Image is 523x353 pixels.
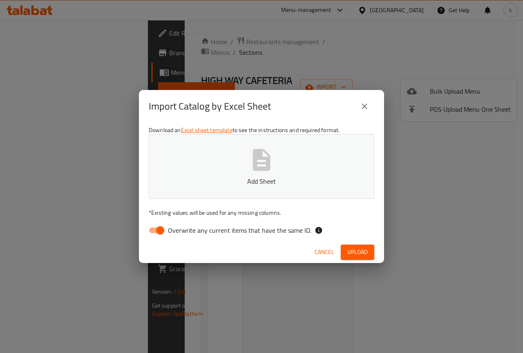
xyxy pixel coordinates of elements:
p: Add Sheet [161,176,362,186]
h2: Import Catalog by Excel Sheet [149,100,271,113]
button: Upload [341,245,374,260]
div: Download an to see the instructions and required format. [139,123,384,241]
span: Overwrite any current items that have the same ID. [168,225,311,235]
a: Excel sheet template [181,125,232,135]
span: Upload [347,247,368,257]
button: close [355,97,374,116]
button: Cancel [311,245,337,260]
button: Add Sheet [149,134,374,199]
span: Cancel [315,247,334,257]
p: Existing values will be used for any missing columns. [149,209,374,217]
